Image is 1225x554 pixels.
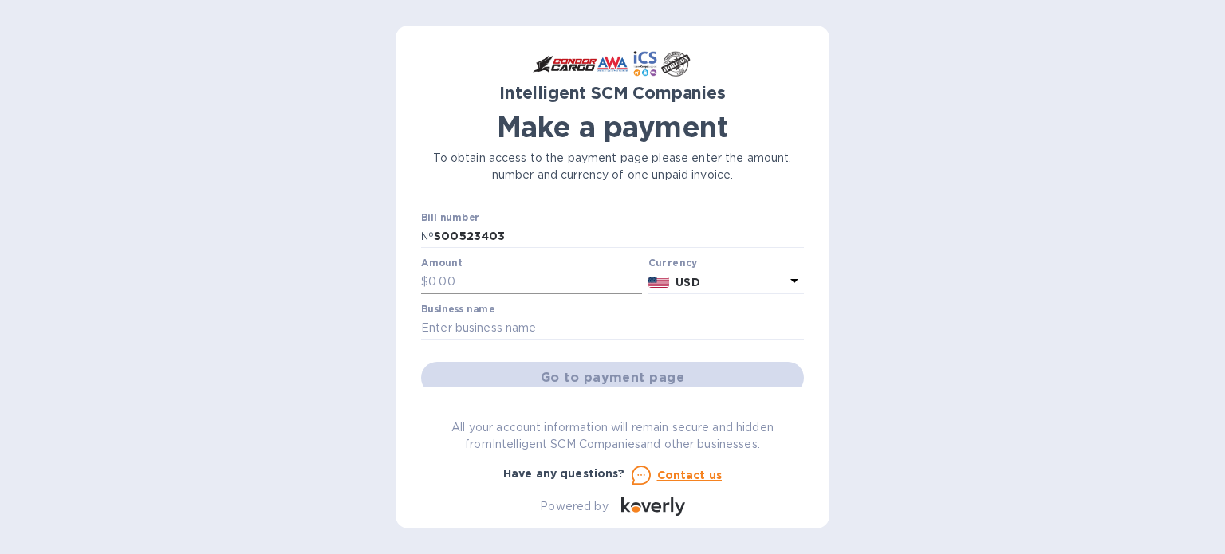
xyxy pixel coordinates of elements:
[421,228,434,245] p: №
[540,498,608,515] p: Powered by
[434,225,804,249] input: Enter bill number
[421,110,804,143] h1: Make a payment
[657,469,723,481] u: Contact us
[421,316,804,340] input: Enter business name
[648,257,698,269] b: Currency
[421,213,479,222] label: Bill number
[428,270,642,294] input: 0.00
[421,273,428,290] p: $
[421,259,462,269] label: Amount
[503,467,625,480] b: Have any questions?
[421,419,804,453] p: All your account information will remain secure and hidden from Intelligent SCM Companies and oth...
[648,277,670,288] img: USD
[421,150,804,183] p: To obtain access to the payment page please enter the amount, number and currency of one unpaid i...
[676,276,699,289] b: USD
[421,305,494,314] label: Business name
[499,83,726,103] b: Intelligent SCM Companies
